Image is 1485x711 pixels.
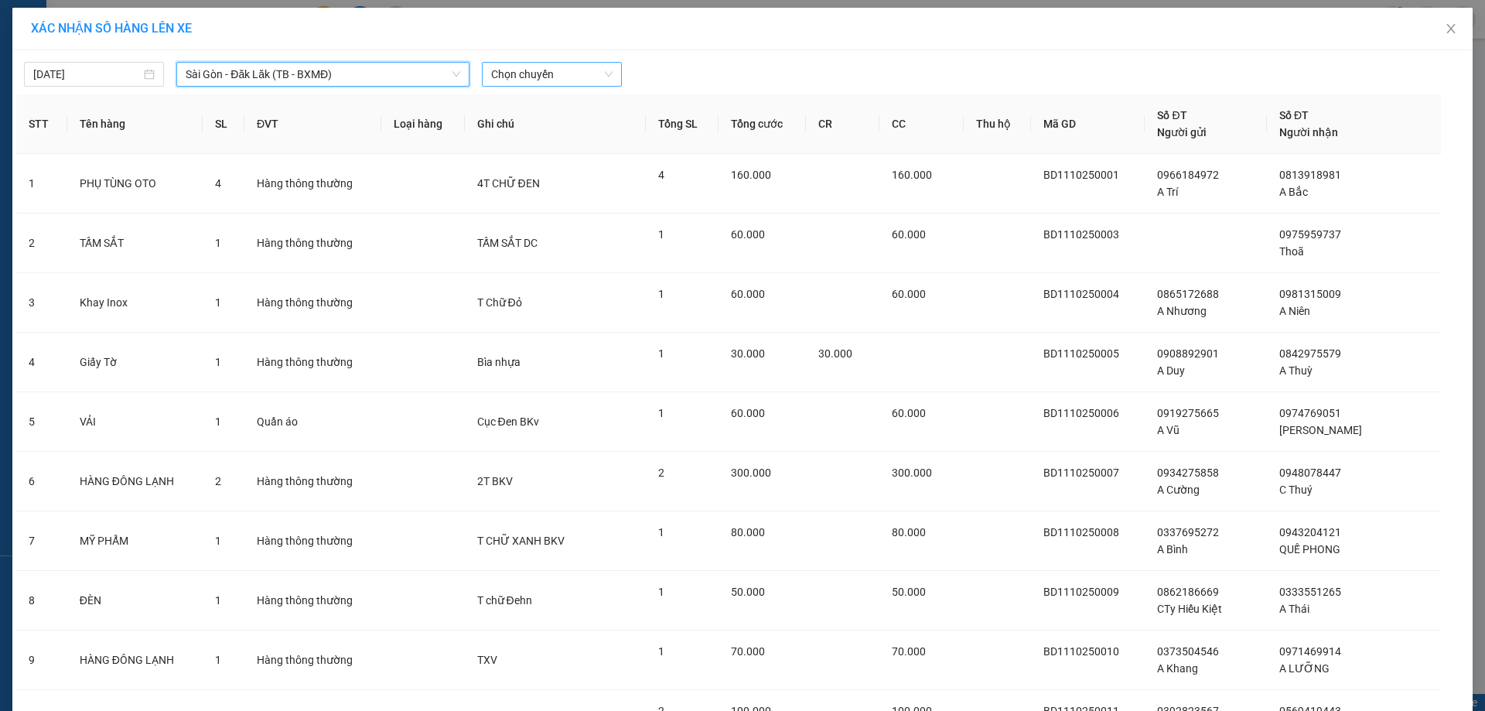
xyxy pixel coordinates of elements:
[67,94,203,154] th: Tên hàng
[1279,305,1310,317] span: A Niên
[215,654,221,666] span: 1
[244,631,381,690] td: Hàng thông thường
[33,66,141,83] input: 11/10/2025
[67,214,203,273] td: TẤM SẮT
[658,467,664,479] span: 2
[16,631,67,690] td: 9
[1279,424,1362,436] span: [PERSON_NAME]
[1279,109,1309,121] span: Số ĐT
[731,407,765,419] span: 60.000
[9,80,231,165] strong: Nhận:
[67,571,203,631] td: ĐÈN
[477,654,497,666] span: TXV
[70,44,262,71] span: BD1110250022 -
[452,70,461,79] span: down
[1279,407,1341,419] span: 0974769051
[1157,126,1207,138] span: Người gửi
[731,169,771,181] span: 160.000
[1279,288,1341,300] span: 0981315009
[215,594,221,607] span: 1
[658,347,664,360] span: 1
[1157,662,1198,675] span: A Khang
[719,94,805,154] th: Tổng cước
[1043,645,1119,658] span: BD1110250010
[244,452,381,511] td: Hàng thông thường
[731,586,765,598] span: 50.000
[658,407,664,419] span: 1
[1279,645,1341,658] span: 0971469914
[1279,543,1340,555] span: QUẾ PHONG
[892,288,926,300] span: 60.000
[215,415,221,428] span: 1
[1157,586,1219,598] span: 0862186669
[98,9,177,25] span: Bình Dương
[731,467,771,479] span: 300.000
[1279,662,1330,675] span: A LƯỠNG
[477,535,565,547] span: T CHỮ XANH BKV
[67,273,203,333] td: Khay Inox
[731,347,765,360] span: 30.000
[244,273,381,333] td: Hàng thông thường
[731,526,765,538] span: 80.000
[70,28,192,41] span: C Ngân - 0971293203
[244,511,381,571] td: Hàng thông thường
[1043,467,1119,479] span: BD1110250007
[1279,186,1308,198] span: A Bắc
[16,273,67,333] td: 3
[215,475,221,487] span: 2
[892,586,926,598] span: 50.000
[16,392,67,452] td: 5
[477,177,540,190] span: 4T CHỮ ĐEN
[658,645,664,658] span: 1
[806,94,879,154] th: CR
[1279,126,1338,138] span: Người nhận
[16,571,67,631] td: 8
[1429,8,1473,51] button: Close
[465,94,647,154] th: Ghi chú
[892,526,926,538] span: 80.000
[215,296,221,309] span: 1
[477,296,522,309] span: T Chữ Đỏ
[1279,169,1341,181] span: 0813918981
[1043,586,1119,598] span: BD1110250009
[1157,186,1178,198] span: A Trí
[964,94,1031,154] th: Thu hộ
[1157,169,1219,181] span: 0966184972
[892,228,926,241] span: 60.000
[67,452,203,511] td: HÀNG ĐÔNG LẠNH
[9,80,231,165] span: Hai Bà Trưng
[1043,407,1119,419] span: BD1110250006
[16,94,67,154] th: STT
[477,356,521,368] span: Bìa nhựa
[879,94,964,154] th: CC
[16,333,67,392] td: 4
[215,177,221,190] span: 4
[67,392,203,452] td: VẢI
[491,63,613,86] span: Chọn chuyến
[1043,228,1119,241] span: BD1110250003
[186,63,460,86] span: Sài Gòn - Đăk Lăk (TB - BXMĐ)
[1157,543,1188,555] span: A Bình
[1279,603,1309,615] span: A Thái
[1157,364,1185,377] span: A Duy
[244,154,381,214] td: Hàng thông thường
[16,214,67,273] td: 2
[477,237,538,249] span: TẤM SẮT DC
[31,21,192,36] span: XÁC NHẬN SỐ HÀNG LÊN XE
[215,356,221,368] span: 1
[477,475,513,487] span: 2T BKV
[1279,484,1313,496] span: C Thuý
[1279,467,1341,479] span: 0948078447
[67,333,203,392] td: Giấy Tờ
[215,237,221,249] span: 1
[658,228,664,241] span: 1
[731,228,765,241] span: 60.000
[1157,603,1222,615] span: CTy Hiếu Kiệt
[244,333,381,392] td: Hàng thông thường
[892,645,926,658] span: 70.000
[658,526,664,538] span: 1
[381,94,465,154] th: Loại hàng
[70,44,262,71] span: duykha.tienoanh - In:
[244,94,381,154] th: ĐVT
[1279,364,1313,377] span: A Thuỳ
